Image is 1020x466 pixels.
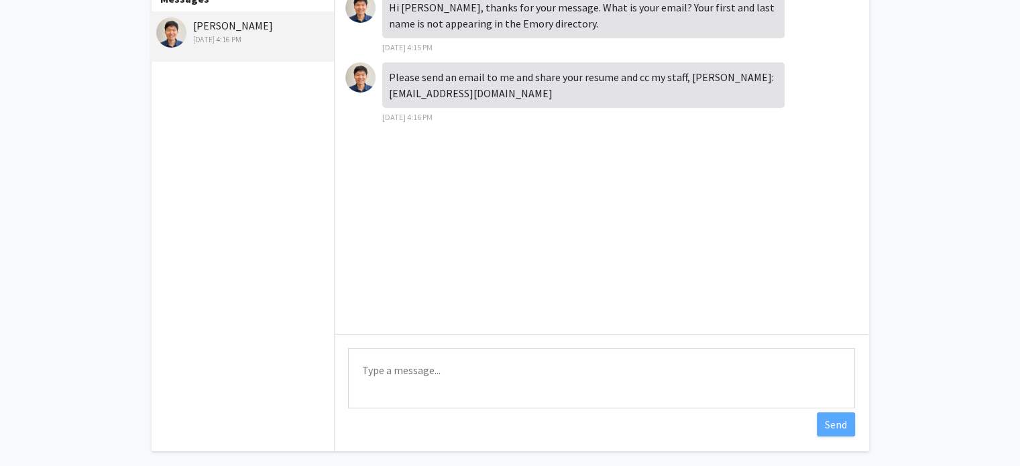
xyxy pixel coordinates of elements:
div: [PERSON_NAME] [156,17,331,46]
textarea: Message [348,348,855,408]
div: [DATE] 4:16 PM [156,34,331,46]
img: Joshua Jeong [156,17,186,48]
span: [DATE] 4:15 PM [382,42,433,52]
div: Please send an email to me and share your resume and cc my staff, [PERSON_NAME]: [EMAIL_ADDRESS][... [382,62,785,108]
iframe: Chat [10,406,57,456]
button: Send [817,412,855,436]
img: Joshua Jeong [345,62,376,93]
span: [DATE] 4:16 PM [382,112,433,122]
